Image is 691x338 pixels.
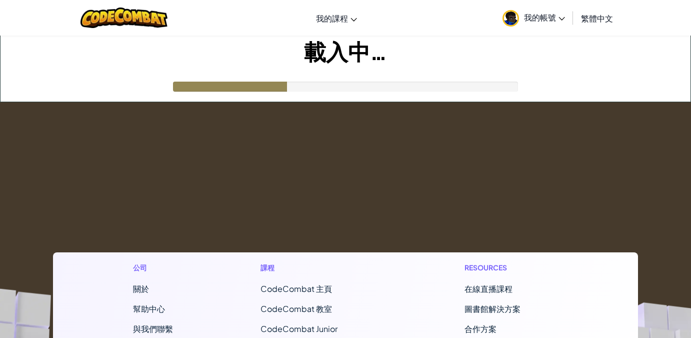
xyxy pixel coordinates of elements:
span: 我的帳號 [524,12,565,23]
h1: Resources [464,262,558,273]
a: 在線直播課程 [464,283,512,294]
h1: 載入中… [0,36,690,67]
a: CodeCombat 教室 [260,303,332,314]
span: CodeCombat 主頁 [260,283,332,294]
a: 關於 [133,283,149,294]
h1: 公司 [133,262,173,273]
a: CodeCombat Junior [260,323,337,334]
h1: 課程 [260,262,377,273]
span: 與我們聯繫 [133,323,173,334]
a: 圖書館解決方案 [464,303,520,314]
a: 我的課程 [311,5,362,32]
img: avatar [502,10,519,27]
span: 我的課程 [316,13,348,24]
a: 幫助中心 [133,303,165,314]
a: 我的帳號 [497,2,570,34]
a: 合作方案 [464,323,496,334]
span: 繁體中文 [581,13,613,24]
img: CodeCombat logo [80,8,168,28]
a: 繁體中文 [576,5,618,32]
